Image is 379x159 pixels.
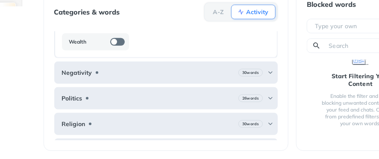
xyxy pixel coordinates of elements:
[213,9,224,15] b: A-Z
[242,70,259,76] b: 30 words
[238,9,244,15] img: Activity
[62,95,82,102] b: Politics
[242,121,259,127] b: 30 words
[62,69,92,76] b: Negativity
[54,8,120,16] div: Categories & words
[62,121,85,127] b: Religion
[69,38,86,45] b: Wealth
[242,95,259,101] b: 26 words
[246,9,268,15] b: Activity
[307,0,356,8] div: Blocked words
